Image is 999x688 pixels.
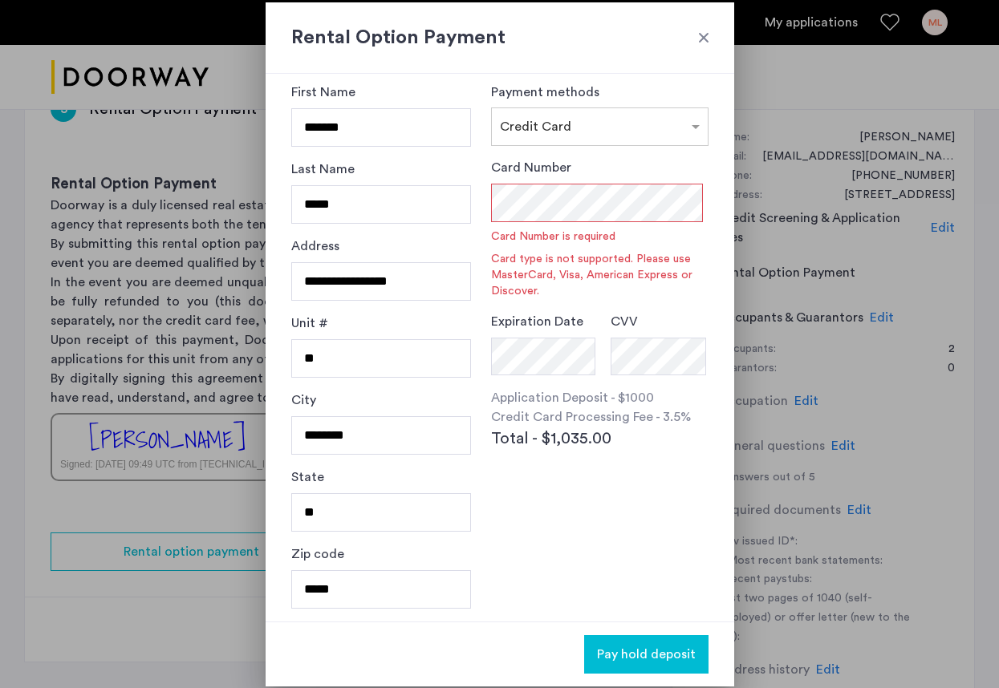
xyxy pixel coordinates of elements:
[491,312,583,331] label: Expiration Date
[291,467,324,487] label: State
[491,158,571,177] label: Card Number
[491,229,708,245] span: Card Number is required
[291,391,316,410] label: City
[491,427,611,451] span: Total - $1,035.00
[597,645,696,664] span: Pay hold deposit
[491,388,708,407] p: Application Deposit - $1000
[500,120,571,133] span: Credit Card
[611,312,638,331] label: CVV
[291,23,709,52] h2: Rental Option Payment
[584,635,709,674] button: button
[491,407,708,427] p: Credit Card Processing Fee - 3.5%
[291,544,344,564] label: Zip code
[491,86,599,99] label: Payment methods
[291,83,355,102] label: First Name
[491,251,708,299] span: Card type is not supported. Please use MasterCard, Visa, American Express or Discover.
[291,160,355,179] label: Last Name
[291,314,328,333] label: Unit #
[291,237,339,256] label: Address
